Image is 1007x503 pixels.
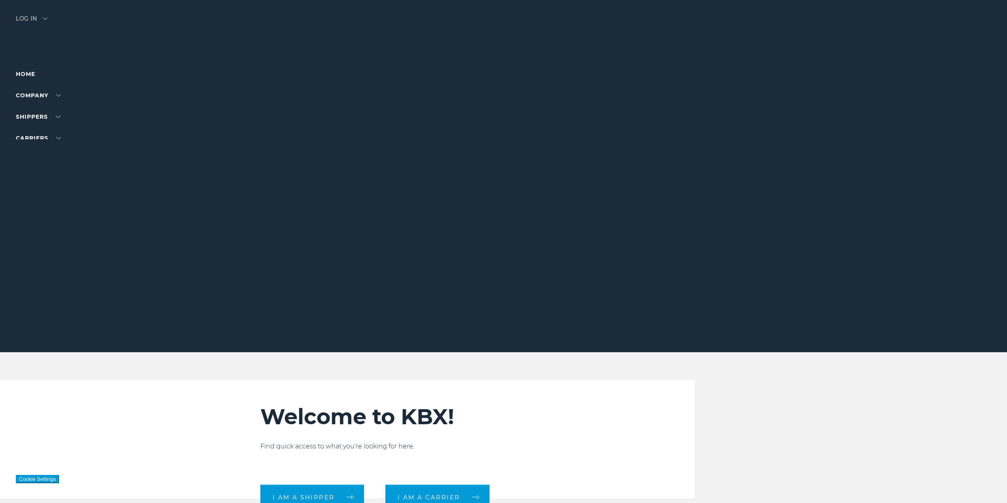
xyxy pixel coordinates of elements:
h2: Welcome to KBX! [260,404,713,430]
a: Home [16,70,35,78]
a: SHIPPERS [16,113,61,120]
button: Cookie Settings [16,475,59,483]
img: arrow [43,17,47,20]
a: Company [16,92,61,99]
span: I am a carrier [398,494,460,500]
p: Find quick access to what you're looking for here. [260,442,713,451]
div: Log in [16,16,47,27]
img: kbx logo [474,16,533,51]
a: Carriers [16,135,61,142]
span: I am a shipper [273,494,335,500]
